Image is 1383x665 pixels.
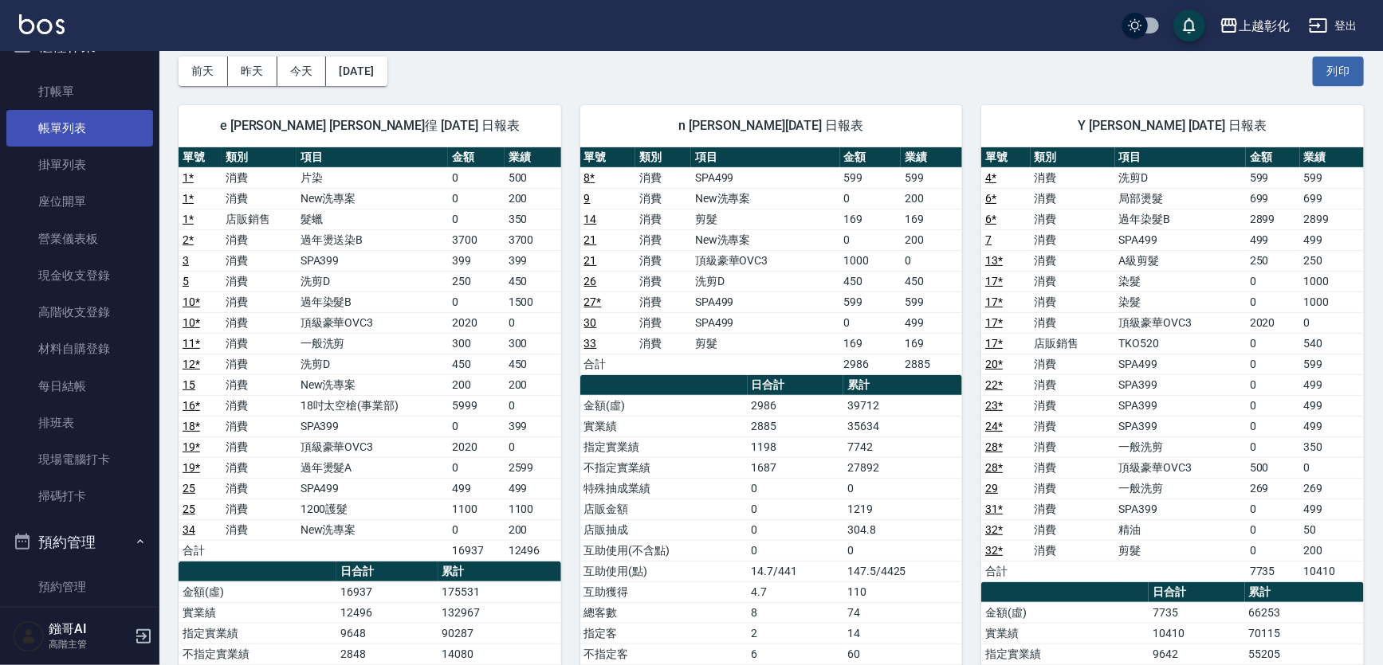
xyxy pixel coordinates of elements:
td: 0 [448,291,505,312]
img: Logo [19,14,65,34]
a: 帳單列表 [6,110,153,147]
a: 21 [584,233,597,246]
td: 4.7 [748,581,844,602]
a: 25 [183,482,195,495]
img: Person [13,620,45,652]
td: 18吋太空槍(事業部) [297,395,448,416]
a: 33 [584,337,597,350]
td: SPA399 [1115,499,1246,519]
td: 5999 [448,395,505,416]
td: 消費 [635,167,691,188]
td: 0 [1300,457,1364,478]
a: 30 [584,316,597,329]
a: 每日結帳 [6,368,153,405]
td: 消費 [1031,395,1115,416]
th: 累計 [1245,582,1364,603]
td: 132967 [438,602,561,623]
td: 250 [1300,250,1364,271]
a: 現場電腦打卡 [6,441,153,478]
td: 消費 [222,312,297,333]
td: 片染 [297,167,448,188]
a: 7 [985,233,992,246]
td: 消費 [1031,354,1115,374]
td: 1219 [843,499,962,519]
td: 1000 [840,250,902,271]
td: 2986 [840,354,902,374]
td: 599 [1300,354,1364,374]
td: 350 [1300,436,1364,457]
td: 169 [840,209,902,229]
td: 消費 [222,167,297,188]
td: 消費 [635,291,691,312]
th: 單號 [580,147,636,168]
button: 上越彰化 [1213,10,1296,42]
td: 200 [901,229,962,250]
td: 0 [448,167,505,188]
a: 5 [183,275,189,288]
td: 髮蠟 [297,209,448,229]
a: 高階收支登錄 [6,294,153,331]
td: New洗專案 [297,519,448,540]
td: 39712 [843,395,962,416]
td: 7735 [1246,561,1300,581]
a: 34 [183,523,195,536]
span: e [PERSON_NAME] [PERSON_NAME]徨 [DATE] 日報表 [198,118,542,134]
td: 1100 [448,499,505,519]
td: 250 [448,271,505,291]
th: 日合計 [336,561,438,582]
td: 消費 [222,250,297,271]
th: 業績 [505,147,561,168]
td: 200 [1300,540,1364,561]
button: 預約管理 [6,522,153,563]
td: 消費 [222,374,297,395]
td: 304.8 [843,519,962,540]
td: 2885 [748,416,844,436]
td: 店販銷售 [1031,333,1115,354]
th: 業績 [901,147,962,168]
td: 2899 [1246,209,1300,229]
td: 指定實業績 [580,436,748,457]
td: New洗專案 [691,229,840,250]
td: 2020 [448,312,505,333]
td: 3700 [448,229,505,250]
td: 2020 [448,436,505,457]
td: 0 [843,478,962,499]
td: 450 [840,271,902,291]
td: 0 [840,229,902,250]
button: 登出 [1302,11,1364,41]
a: 單日預約紀錄 [6,605,153,642]
td: 500 [505,167,561,188]
td: 0 [840,312,902,333]
td: 1198 [748,436,844,457]
td: 0 [1246,499,1300,519]
td: SPA399 [1115,374,1246,395]
td: 2599 [505,457,561,478]
td: 消費 [222,519,297,540]
td: 16937 [448,540,505,561]
td: 消費 [1031,250,1115,271]
td: 頂級豪華OVC3 [691,250,840,271]
td: 499 [1300,416,1364,436]
td: 消費 [1031,519,1115,540]
td: 499 [1246,229,1300,250]
td: 消費 [635,250,691,271]
td: 0 [748,499,844,519]
td: 消費 [222,395,297,416]
td: 消費 [635,271,691,291]
td: 洗剪D [297,354,448,374]
td: 175531 [438,581,561,602]
a: 25 [183,503,195,515]
td: 消費 [222,436,297,457]
td: 599 [901,167,962,188]
td: 消費 [1031,374,1115,395]
td: 0 [448,416,505,436]
th: 類別 [635,147,691,168]
td: New洗專案 [297,188,448,209]
a: 3 [183,254,189,267]
button: [DATE] [326,57,387,86]
td: 350 [505,209,561,229]
td: 599 [840,167,902,188]
td: 16937 [336,581,438,602]
a: 9 [584,192,591,205]
td: 1000 [1300,271,1364,291]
